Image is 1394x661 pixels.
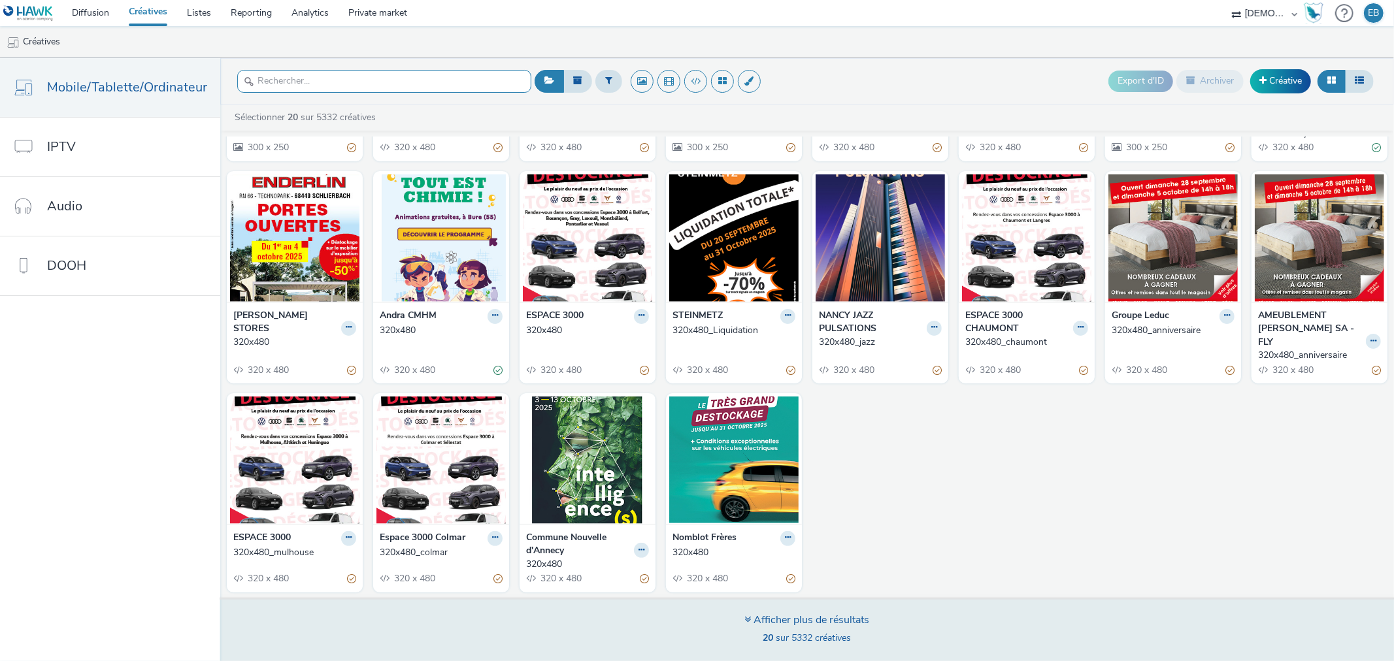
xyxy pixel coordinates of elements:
[978,364,1021,376] span: 320 x 480
[1372,141,1381,155] div: Valide
[1112,309,1169,324] strong: Groupe Leduc
[1225,363,1235,377] div: Partiellement valide
[230,174,359,302] img: 320x480 visual
[393,364,435,376] span: 320 x 480
[523,174,652,302] img: 320x480 visual
[233,111,381,123] a: Sélectionner sur 5332 créatives
[672,531,737,546] strong: Nomblot Frères
[816,174,945,302] img: 320x480_jazz visual
[526,324,644,337] div: 320x480
[1112,324,1235,337] a: 320x480_anniversaire
[246,364,289,376] span: 320 x 480
[380,546,503,559] a: 320x480_colmar
[672,324,790,337] div: 320x480_Liquidation
[246,572,289,585] span: 320 x 480
[1255,174,1384,302] img: 320x480_anniversaire visual
[745,613,870,628] div: Afficher plus de résultats
[347,363,356,377] div: Partiellement valide
[672,546,795,559] a: 320x480
[493,572,503,586] div: Partiellement valide
[978,141,1021,153] span: 320 x 480
[246,141,289,153] span: 300 x 250
[539,364,582,376] span: 320 x 480
[1176,70,1244,92] button: Archiver
[686,141,728,153] span: 300 x 250
[347,572,356,586] div: Partiellement valide
[526,309,584,324] strong: ESPACE 3000
[233,336,351,349] div: 320x480
[965,309,1070,336] strong: ESPACE 3000 CHAUMONT
[526,558,649,571] a: 320x480
[1125,141,1167,153] span: 300 x 250
[962,174,1091,302] img: 320x480_chaumont visual
[288,111,298,123] strong: 20
[640,363,649,377] div: Partiellement valide
[1369,3,1380,23] div: EB
[763,632,852,644] span: sur 5332 créatives
[1079,141,1088,155] div: Partiellement valide
[933,141,942,155] div: Partiellement valide
[233,309,338,336] strong: [PERSON_NAME] STORES
[47,137,76,156] span: IPTV
[347,141,356,155] div: Partiellement valide
[380,531,465,546] strong: Espace 3000 Colmar
[47,78,207,97] span: Mobile/Tablette/Ordinateur
[1372,363,1381,377] div: Partiellement valide
[1304,3,1323,24] img: Hawk Academy
[1258,309,1363,349] strong: AMEUBLEMENT [PERSON_NAME] SA - FLY
[393,141,435,153] span: 320 x 480
[493,363,503,377] div: Valide
[786,363,795,377] div: Partiellement valide
[819,309,923,336] strong: NANCY JAZZ PULSATIONS
[965,336,1088,349] a: 320x480_chaumont
[686,572,728,585] span: 320 x 480
[786,572,795,586] div: Partiellement valide
[672,546,790,559] div: 320x480
[380,324,497,337] div: 320x480
[539,572,582,585] span: 320 x 480
[832,141,874,153] span: 320 x 480
[233,531,291,546] strong: ESPACE 3000
[1318,70,1346,92] button: Grille
[380,546,497,559] div: 320x480_colmar
[380,324,503,337] a: 320x480
[233,336,356,349] a: 320x480
[786,141,795,155] div: Partiellement valide
[526,558,644,571] div: 320x480
[933,363,942,377] div: Partiellement valide
[763,632,774,644] strong: 20
[230,396,359,524] img: 320x480_mulhouse visual
[965,336,1083,349] div: 320x480_chaumont
[1258,349,1376,362] div: 320x480_anniversaire
[1112,324,1229,337] div: 320x480_anniversaire
[672,324,795,337] a: 320x480_Liquidation
[526,531,631,558] strong: Commune Nouvelle d'Annecy
[1271,364,1314,376] span: 320 x 480
[47,197,82,216] span: Audio
[640,141,649,155] div: Partiellement valide
[376,174,506,302] img: 320x480 visual
[376,396,506,524] img: 320x480_colmar visual
[819,336,937,349] div: 320x480_jazz
[819,336,942,349] a: 320x480_jazz
[1225,141,1235,155] div: Partiellement valide
[233,546,351,559] div: 320x480_mulhouse
[493,141,503,155] div: Partiellement valide
[640,572,649,586] div: Partiellement valide
[1271,141,1314,153] span: 320 x 480
[1079,363,1088,377] div: Partiellement valide
[686,364,728,376] span: 320 x 480
[1108,174,1238,302] img: 320x480_anniversaire visual
[672,309,723,324] strong: STEINMETZ
[669,396,799,524] img: 320x480 visual
[233,546,356,559] a: 320x480_mulhouse
[380,309,437,324] strong: Andra CMHM
[1345,70,1374,92] button: Liste
[47,256,86,275] span: DOOH
[3,5,54,22] img: undefined Logo
[832,364,874,376] span: 320 x 480
[393,572,435,585] span: 320 x 480
[7,36,20,49] img: mobile
[237,70,531,93] input: Rechercher...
